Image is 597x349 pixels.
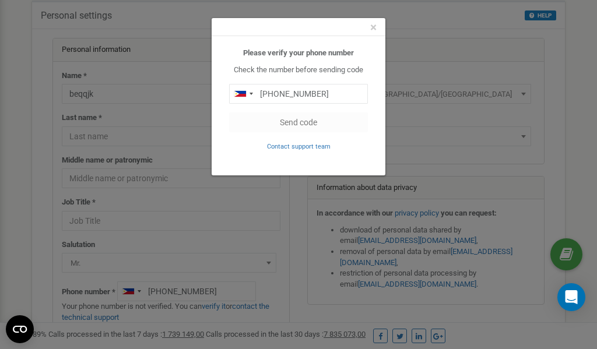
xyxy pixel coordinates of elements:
b: Please verify your phone number [243,48,354,57]
small: Contact support team [267,143,331,150]
p: Check the number before sending code [229,65,368,76]
button: Close [370,22,377,34]
span: × [370,20,377,34]
input: 0905 123 4567 [229,84,368,104]
button: Send code [229,112,368,132]
button: Open CMP widget [6,315,34,343]
div: Open Intercom Messenger [557,283,585,311]
a: Contact support team [267,142,331,150]
div: Telephone country code [230,84,257,103]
